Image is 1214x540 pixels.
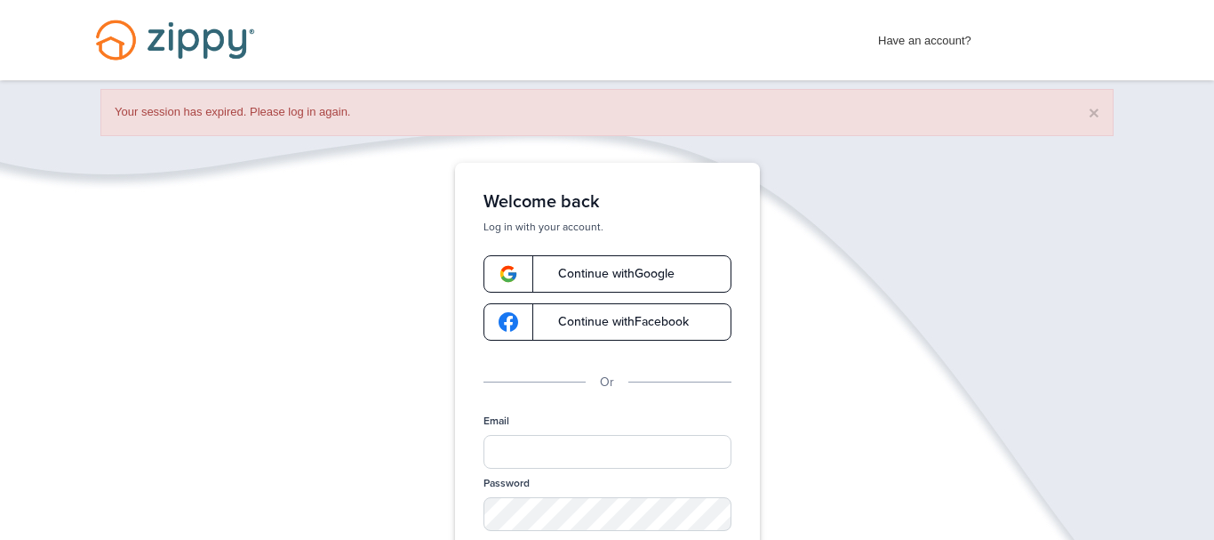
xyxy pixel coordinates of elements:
[483,191,731,213] h1: Welcome back
[483,435,731,469] input: Email
[483,255,731,293] a: google-logoContinue withGoogle
[483,414,509,429] label: Email
[499,312,518,332] img: google-logo
[100,89,1114,136] div: Your session has expired. Please log in again.
[499,264,518,284] img: google-logo
[483,497,731,531] input: Password
[540,268,675,280] span: Continue with Google
[483,303,731,341] a: google-logoContinue withFacebook
[483,220,731,234] p: Log in with your account.
[600,373,614,392] p: Or
[483,476,530,491] label: Password
[878,22,971,51] span: Have an account?
[1089,103,1099,122] button: ×
[540,316,689,328] span: Continue with Facebook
